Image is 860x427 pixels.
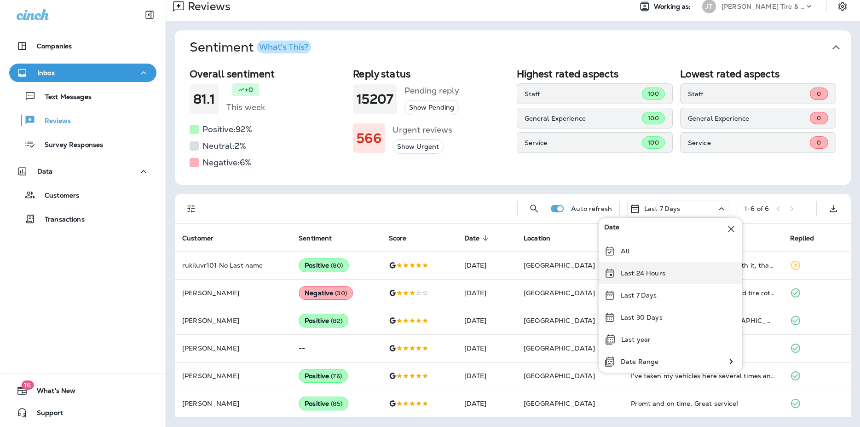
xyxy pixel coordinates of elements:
[37,42,72,50] p: Companies
[9,37,156,55] button: Companies
[680,68,836,80] h2: Lowest rated aspects
[9,381,156,400] button: 16What's New
[353,68,509,80] h2: Reply status
[202,122,252,137] h5: Positive: 92 %
[457,390,516,417] td: [DATE]
[524,344,595,352] span: [GEOGRAPHIC_DATA]
[648,114,658,122] span: 100
[817,114,821,122] span: 0
[648,90,658,98] span: 100
[182,372,284,380] p: [PERSON_NAME]
[182,199,201,218] button: Filters
[9,162,156,181] button: Data
[9,64,156,82] button: Inbox
[389,234,419,242] span: Score
[182,289,284,297] p: [PERSON_NAME]
[9,87,156,106] button: Text Messages
[644,205,681,212] p: Last 7 Days
[631,371,775,380] div: I've taken my vehicles here several times and they are always friendly and get the job done quick...
[9,185,156,205] button: Customers
[335,289,347,297] span: ( 30 )
[299,258,349,272] div: Positive
[9,135,156,154] button: Survey Responses
[182,400,284,407] p: [PERSON_NAME]
[182,234,225,242] span: Customer
[299,314,348,328] div: Positive
[35,117,71,126] p: Reviews
[464,234,492,242] span: Date
[525,199,543,218] button: Search Reviews
[457,362,516,390] td: [DATE]
[175,64,851,185] div: SentimentWhat's This?
[621,292,657,299] p: Last 7 Days
[331,400,342,408] span: ( 85 )
[37,69,55,76] p: Inbox
[604,223,620,234] span: Date
[331,262,343,269] span: ( 80 )
[457,279,516,307] td: [DATE]
[299,234,344,242] span: Sentiment
[182,234,214,242] span: Customer
[817,139,821,146] span: 0
[331,317,342,325] span: ( 82 )
[745,205,769,212] div: 1 - 6 of 6
[525,139,642,146] p: Service
[36,93,92,102] p: Text Messages
[299,397,348,410] div: Positive
[790,234,826,242] span: Replied
[21,380,34,390] span: 16
[299,234,332,242] span: Sentiment
[621,247,629,255] p: All
[824,199,843,218] button: Export as CSV
[721,3,804,10] p: [PERSON_NAME] Tire & Auto
[688,115,810,122] p: General Experience
[28,387,75,398] span: What's New
[357,131,381,146] h1: 566
[688,90,810,98] p: Staff
[182,345,284,352] p: [PERSON_NAME]
[259,43,308,51] div: What's This?
[35,192,79,200] p: Customers
[9,404,156,422] button: Support
[182,262,284,269] p: rukiluvr101 No Last name
[299,286,353,300] div: Negative
[524,261,595,269] span: [GEOGRAPHIC_DATA]
[137,6,162,24] button: Collapse Sidebar
[331,372,342,380] span: ( 76 )
[182,30,858,64] button: SentimentWhat's This?
[517,68,673,80] h2: Highest rated aspects
[190,68,346,80] h2: Overall sentiment
[404,83,459,98] h5: Pending reply
[524,289,595,297] span: [GEOGRAPHIC_DATA]
[9,111,156,130] button: Reviews
[621,336,651,343] p: Last year
[404,100,459,115] button: Show Pending
[35,216,85,224] p: Transactions
[631,399,775,408] div: Promt and on time. Great service!
[9,209,156,228] button: Transactions
[457,252,516,279] td: [DATE]
[226,100,265,115] h5: This week
[648,139,658,146] span: 100
[202,139,246,153] h5: Neutral: 2 %
[524,234,562,242] span: Location
[291,334,381,362] td: --
[257,41,311,53] button: What's This?
[524,399,595,408] span: [GEOGRAPHIC_DATA]
[392,123,452,137] h5: Urgent reviews
[654,3,693,11] span: Working as:
[357,92,393,107] h1: 15207
[525,90,642,98] p: Staff
[457,334,516,362] td: [DATE]
[525,115,642,122] p: General Experience
[524,316,595,325] span: [GEOGRAPHIC_DATA]
[37,168,53,175] p: Data
[28,409,63,420] span: Support
[202,155,251,170] h5: Negative: 6 %
[464,234,480,242] span: Date
[35,141,103,150] p: Survey Responses
[817,90,821,98] span: 0
[621,358,658,365] p: Date Range
[457,307,516,334] td: [DATE]
[621,269,665,277] p: Last 24 Hours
